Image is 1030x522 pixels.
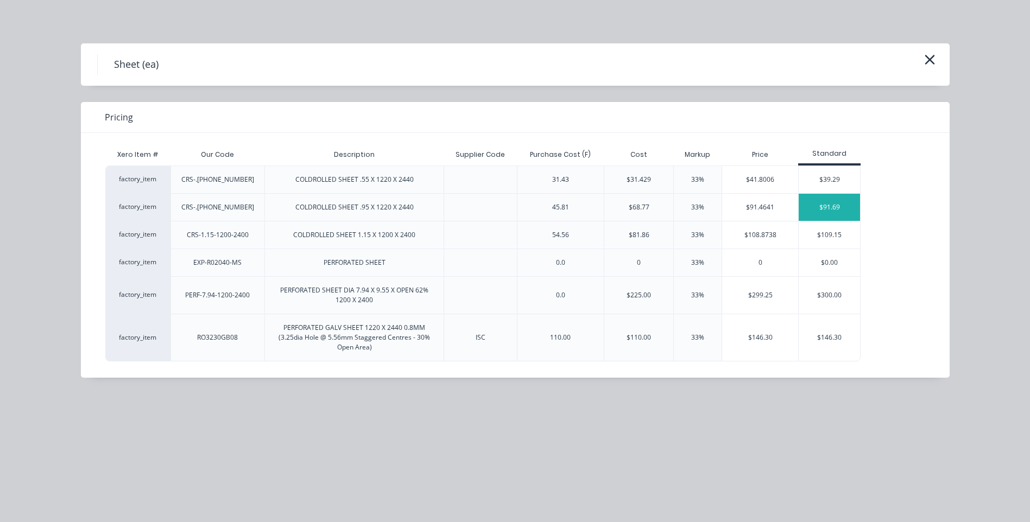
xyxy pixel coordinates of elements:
[627,333,651,342] div: $110.00
[447,141,514,168] div: Supplier Code
[722,166,798,193] div: $41.8006
[325,141,383,168] div: Description
[105,144,170,165] div: Xero Item #
[552,202,569,212] div: 45.81
[799,194,860,221] div: $91.69
[550,333,571,342] div: 110.00
[181,175,254,184] div: CRS-.[PHONE_NUMBER]
[627,290,651,300] div: $225.00
[97,54,175,75] h4: Sheet (ea)
[105,249,170,276] div: factory_item
[185,290,250,300] div: PERF-7.94-1200-2400
[604,144,673,165] div: Cost
[105,314,170,361] div: factory_item
[274,323,435,352] div: PERFORATED GALV SHEET 1220 X 2440 0.8MM (3.25dia Hole @ 5.56mm Staggered Centres - 30% Open Area)
[637,258,641,268] div: 0
[629,230,649,240] div: $81.86
[722,314,798,361] div: $146.30
[105,193,170,221] div: factory_item
[105,221,170,249] div: factory_item
[293,230,415,240] div: COLDROLLED SHEET 1.15 X 1200 X 2400
[324,258,386,268] div: PERFORATED SHEET
[187,230,249,240] div: CRS-1.15-1200-2400
[105,276,170,314] div: factory_item
[476,333,485,342] div: ISC
[192,141,243,168] div: Our Code
[556,290,565,300] div: 0.0
[722,194,798,221] div: $91.4641
[552,230,569,240] div: 54.56
[799,166,860,193] div: $39.29
[799,314,860,361] div: $146.30
[295,175,414,184] div: COLDROLLED SHEET .55 X 1220 X 2440
[722,221,798,249] div: $108.8738
[691,230,704,240] div: 33%
[181,202,254,212] div: CRS-.[PHONE_NUMBER]
[274,285,435,305] div: PERFORATED SHEET DIA 7.94 X 9.55 X OPEN 62% 1200 X 2400
[799,249,860,276] div: $0.00
[799,277,860,314] div: $300.00
[193,258,242,268] div: EXP-R02040-MS
[722,249,798,276] div: 0
[691,333,704,342] div: 33%
[521,141,599,168] div: Purchase Cost (F)
[105,165,170,193] div: factory_item
[691,202,704,212] div: 33%
[798,149,861,158] div: Standard
[105,111,133,124] span: Pricing
[629,202,649,212] div: $68.77
[691,258,704,268] div: 33%
[197,333,238,342] div: RO3230GB08
[673,144,722,165] div: Markup
[691,290,704,300] div: 33%
[722,144,798,165] div: Price
[552,175,569,184] div: 31.43
[691,175,704,184] div: 33%
[627,175,651,184] div: $31.429
[799,221,860,249] div: $109.15
[556,258,565,268] div: 0.0
[295,202,414,212] div: COLDROLLED SHEET .95 X 1220 X 2440
[722,277,798,314] div: $299.25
